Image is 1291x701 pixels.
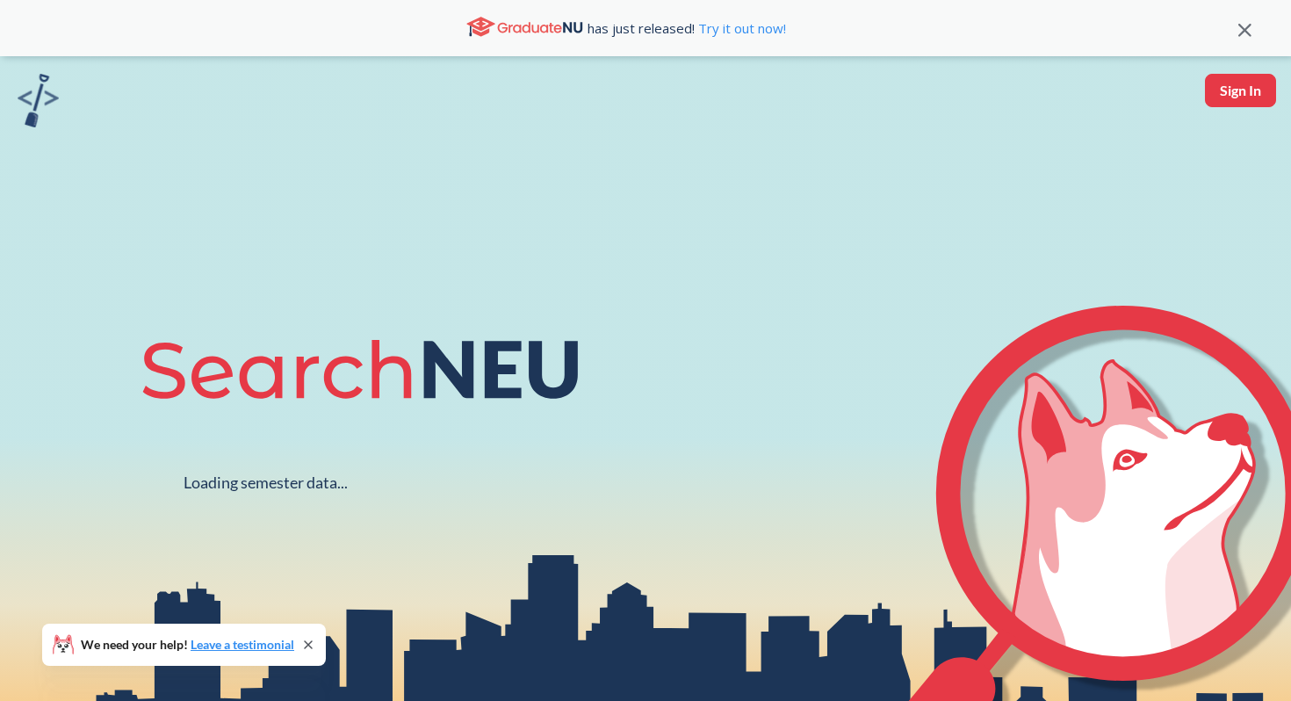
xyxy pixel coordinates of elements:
[18,74,59,133] a: sandbox logo
[81,639,294,651] span: We need your help!
[1205,74,1276,107] button: Sign In
[191,637,294,652] a: Leave a testimonial
[588,18,786,38] span: has just released!
[18,74,59,127] img: sandbox logo
[695,19,786,37] a: Try it out now!
[184,473,348,493] div: Loading semester data...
